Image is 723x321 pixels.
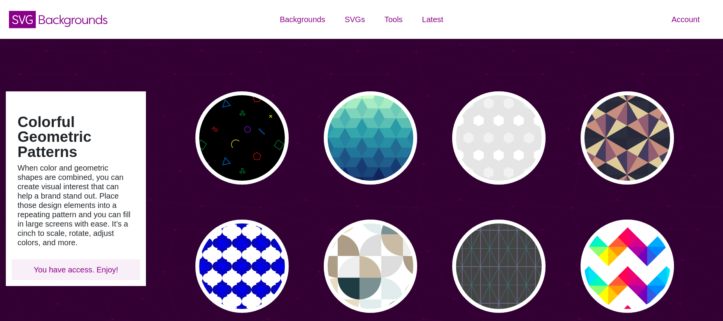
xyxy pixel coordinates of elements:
button: rows of white hexagons stacked over rows of gray hexagons [452,91,546,185]
p: You have access. Enjoy! [18,265,134,274]
button: blue and white alternating pattern [195,220,289,313]
button: rainbow chevron pattern made of colorful triangles [581,220,674,313]
a: SVGs [335,8,375,31]
a: Latest [412,8,453,31]
button: kaleidoscope pattern made from triangles [581,91,674,185]
a: Backgrounds [270,8,335,31]
a: Account [662,8,709,31]
a: Tools [375,8,412,31]
button: angled lines break up background into triangles [452,220,546,313]
h1: Colorful Geometric Patterns [18,115,134,159]
button: a rainbow pattern of outlined geometric shapes [195,91,289,185]
p: When color and geometric shapes are combined, you can create visual interest that can help a bran... [18,163,134,247]
button: circles divided by squares pattern [324,220,417,313]
button: green to purple gradient colored cube pattern [324,91,417,185]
